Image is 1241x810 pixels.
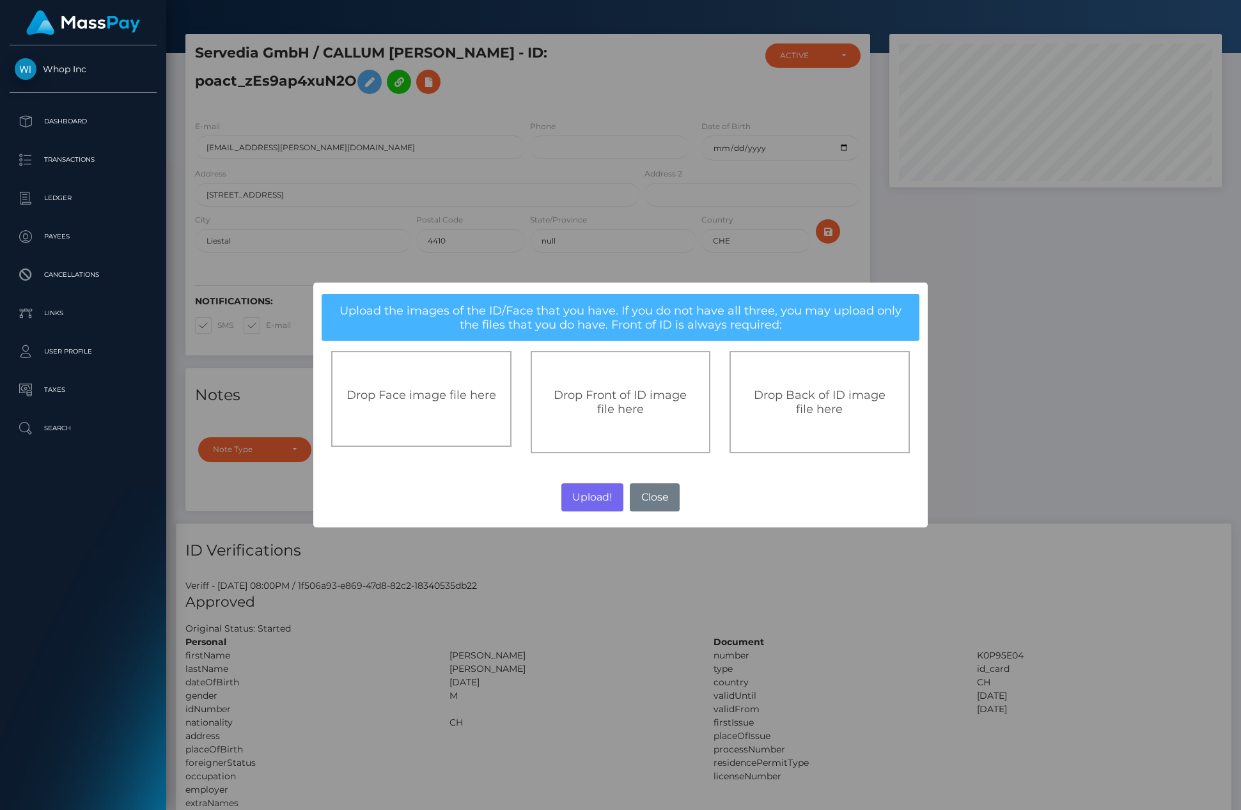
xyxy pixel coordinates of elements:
img: MassPay Logo [26,10,140,35]
p: Payees [15,227,152,246]
p: Transactions [15,150,152,169]
button: Close [630,483,680,511]
p: Cancellations [15,265,152,284]
img: Whop Inc [15,58,36,80]
span: Drop Front of ID image file here [554,388,687,416]
p: Dashboard [15,112,152,131]
p: Taxes [15,380,152,400]
p: Ledger [15,189,152,208]
p: Links [15,304,152,323]
span: Drop Face image file here [347,388,496,402]
button: Upload! [561,483,623,511]
span: Whop Inc [10,63,157,75]
span: Drop Back of ID image file here [754,388,886,416]
p: User Profile [15,342,152,361]
p: Search [15,419,152,438]
span: Upload the images of the ID/Face that you have. If you do not have all three, you may upload only... [340,304,901,332]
